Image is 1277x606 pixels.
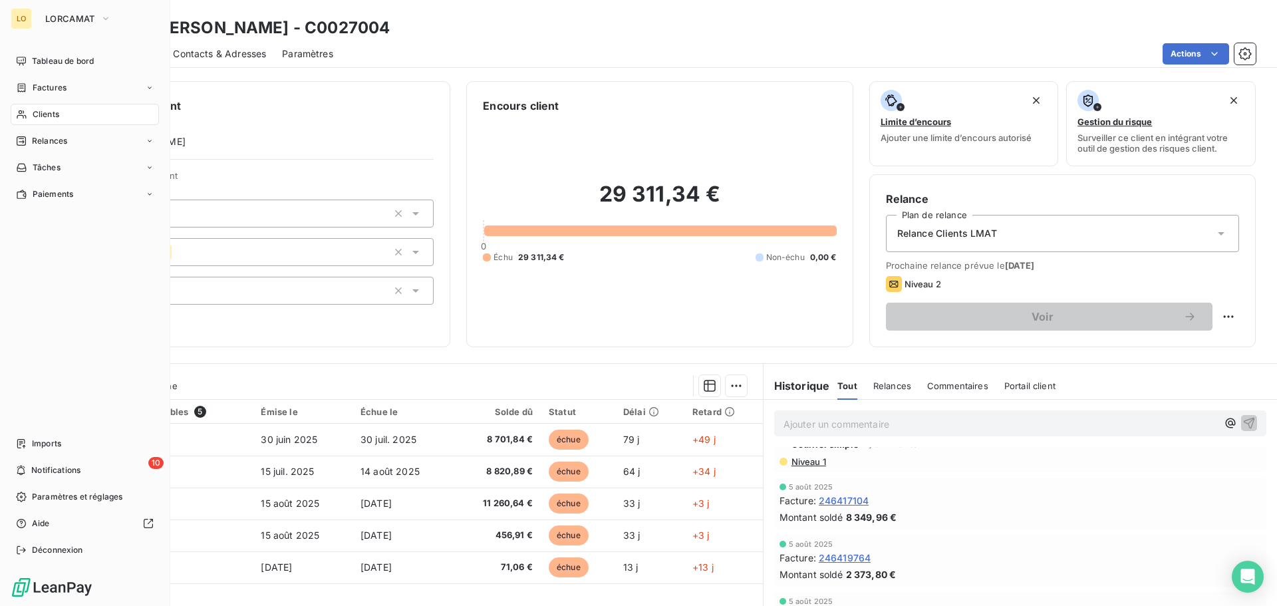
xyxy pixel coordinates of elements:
span: 2 373,80 € [846,567,897,581]
div: Délai [623,406,676,417]
button: Limite d’encoursAjouter une limite d’encours autorisé [869,81,1059,166]
button: Voir [886,303,1212,331]
span: Limite d’encours [881,116,951,127]
span: 456,91 € [461,529,533,542]
span: 5 [194,406,206,418]
div: Statut [549,406,607,417]
span: Notifications [31,464,80,476]
h6: Historique [764,378,830,394]
span: 5 août 2025 [789,483,833,491]
span: 30 juin 2025 [261,434,317,445]
span: échue [549,494,589,514]
span: 0 [481,241,486,251]
span: Portail client [1004,380,1056,391]
span: Non-échu [766,251,805,263]
div: Émise le [261,406,345,417]
div: Échue le [360,406,445,417]
span: Imports [32,438,61,450]
span: Aide [32,518,50,530]
h6: Relance [886,191,1239,207]
span: Gestion du risque [1077,116,1152,127]
span: +49 j [692,434,716,445]
span: 79 j [623,434,640,445]
span: échue [549,557,589,577]
div: Pièces comptables [106,406,245,418]
span: +3 j [692,530,710,541]
span: 8 701,84 € [461,433,533,446]
span: Montant soldé [780,510,843,524]
span: Clients [33,108,59,120]
span: 14 août 2025 [360,466,420,477]
span: Tâches [33,162,61,174]
img: Logo LeanPay [11,577,93,598]
h6: Encours client [483,98,559,114]
span: 5 août 2025 [789,597,833,605]
span: Ajouter une limite d’encours autorisé [881,132,1032,143]
h2: 29 311,34 € [483,181,836,221]
div: Solde dû [461,406,533,417]
span: [DATE] [261,561,292,573]
span: +3 j [692,498,710,509]
span: 13 j [623,561,638,573]
a: Aide [11,513,159,534]
div: Retard [692,406,755,417]
span: Niveau 1 [790,456,826,467]
span: Montant soldé [780,567,843,581]
span: 0,00 € [810,251,837,263]
span: 10 [148,457,164,469]
span: +13 j [692,561,714,573]
span: 64 j [623,466,640,477]
span: Relances [873,380,911,391]
span: Prochaine relance prévue le [886,260,1239,271]
span: il y a 22 heures [863,440,917,448]
span: LORCAMAT [45,13,95,24]
button: Gestion du risqueSurveiller ce client en intégrant votre outil de gestion des risques client. [1066,81,1256,166]
span: échue [549,526,589,545]
span: 71,06 € [461,561,533,574]
span: Propriétés Client [107,170,434,189]
span: Factures [33,82,67,94]
span: Paiements [33,188,73,200]
span: +34 j [692,466,716,477]
span: [DATE] [360,561,392,573]
span: Surveiller ce client en intégrant votre outil de gestion des risques client. [1077,132,1244,154]
span: 246419764 [819,551,871,565]
div: LO [11,8,32,29]
span: Commentaires [927,380,988,391]
span: Facture : [780,551,816,565]
span: 11 260,64 € [461,497,533,510]
span: 15 juil. 2025 [261,466,314,477]
span: Déconnexion [32,544,83,556]
span: Facture : [780,494,816,508]
span: Échu [494,251,513,263]
span: Paramètres et réglages [32,491,122,503]
span: Tableau de bord [32,55,94,67]
span: Niveau 2 [905,279,941,289]
span: [DATE] [360,498,392,509]
span: 15 août 2025 [261,498,319,509]
span: Relances [32,135,67,147]
div: Open Intercom Messenger [1232,561,1264,593]
span: échue [549,462,589,482]
h3: ETA [PERSON_NAME] - C0027004 [117,16,390,40]
span: Relance Clients LMAT [897,227,997,240]
span: 33 j [623,530,640,541]
span: [DATE] [360,530,392,541]
span: 29 311,34 € [518,251,565,263]
span: 30 juil. 2025 [360,434,416,445]
span: 8 820,89 € [461,465,533,478]
span: échue [549,430,589,450]
input: Ajouter une valeur [172,246,182,258]
span: 246417104 [819,494,869,508]
span: Paramètres [282,47,333,61]
span: Voir [902,311,1183,322]
span: 8 349,96 € [846,510,897,524]
button: Actions [1163,43,1229,65]
span: 33 j [623,498,640,509]
span: 15 août 2025 [261,530,319,541]
span: Contacts & Adresses [173,47,266,61]
span: 5 août 2025 [789,540,833,548]
span: [DATE] [1005,260,1035,271]
h6: Informations client [80,98,434,114]
span: Tout [837,380,857,391]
